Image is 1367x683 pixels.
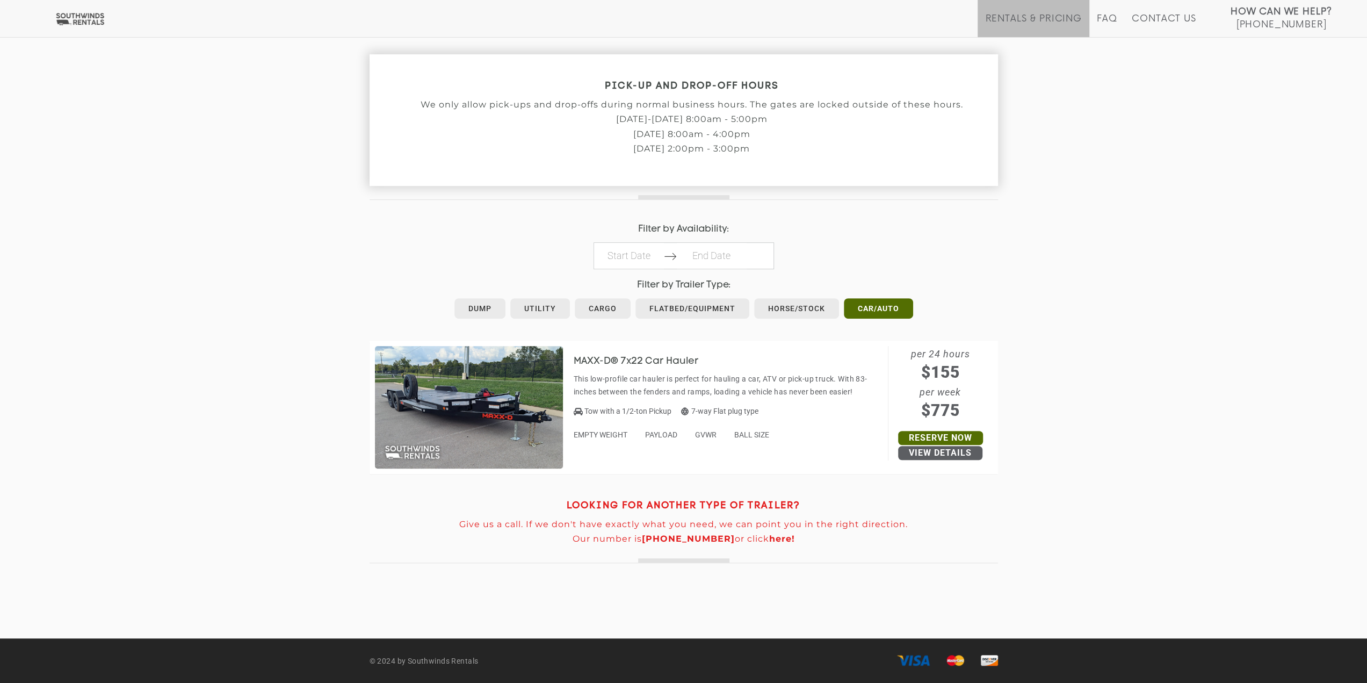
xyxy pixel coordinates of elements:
strong: LOOKING FOR ANOTHER TYPE OF TRAILER? [567,501,800,511]
a: Car/Auto [844,298,913,319]
p: [DATE] 2:00pm - 3:00pm [370,144,1014,154]
p: [DATE]-[DATE] 8:00am - 5:00pm [370,114,1014,124]
h4: Filter by Availability: [370,224,998,234]
span: $155 [888,360,993,384]
span: per 24 hours per week [888,346,993,422]
img: discover [981,655,998,666]
img: SW065 - MAXX-D 7x22 Car Hauler [375,346,563,469]
span: EMPTY WEIGHT [574,430,627,439]
a: Dump [454,298,505,319]
strong: How Can We Help? [1231,6,1332,17]
span: 7-way Flat plug type [681,407,758,415]
a: How Can We Help? [PHONE_NUMBER] [1231,5,1332,29]
a: View Details [898,446,982,460]
a: Cargo [575,298,631,319]
p: [DATE] 8:00am - 4:00pm [370,130,1014,139]
p: Give us a call. If we don't have exactly what you need, we can point you in the right direction. [370,520,998,529]
a: Rentals & Pricing [985,13,1081,37]
span: [PHONE_NUMBER] [1236,19,1326,30]
strong: © 2024 by Southwinds Rentals [370,657,479,665]
img: Southwinds Rentals Logo [54,12,106,26]
span: GVWR [695,430,717,439]
p: Our number is or click [370,534,998,544]
span: $775 [888,398,993,422]
a: MAXX-D® 7x22 Car Hauler [574,356,715,365]
img: visa [897,655,930,666]
a: Reserve Now [898,431,983,445]
a: here! [769,534,795,544]
a: [PHONE_NUMBER] [642,534,735,544]
a: Contact Us [1132,13,1196,37]
span: PAYLOAD [645,430,677,439]
a: Flatbed/Equipment [635,298,749,319]
p: This low-profile car hauler is perfect for hauling a car, ATV or pick-up truck. With 83-inches be... [574,372,883,398]
p: We only allow pick-ups and drop-offs during normal business hours. The gates are locked outside o... [370,100,1014,110]
img: master card [946,655,964,666]
h3: MAXX-D® 7x22 Car Hauler [574,356,715,367]
span: BALL SIZE [734,430,769,439]
strong: PICK-UP AND DROP-OFF HOURS [605,82,779,91]
a: FAQ [1097,13,1117,37]
a: Horse/Stock [754,298,839,319]
span: Tow with a 1/2-ton Pickup [584,407,671,415]
h4: Filter by Trailer Type: [370,280,998,290]
a: Utility [510,298,570,319]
